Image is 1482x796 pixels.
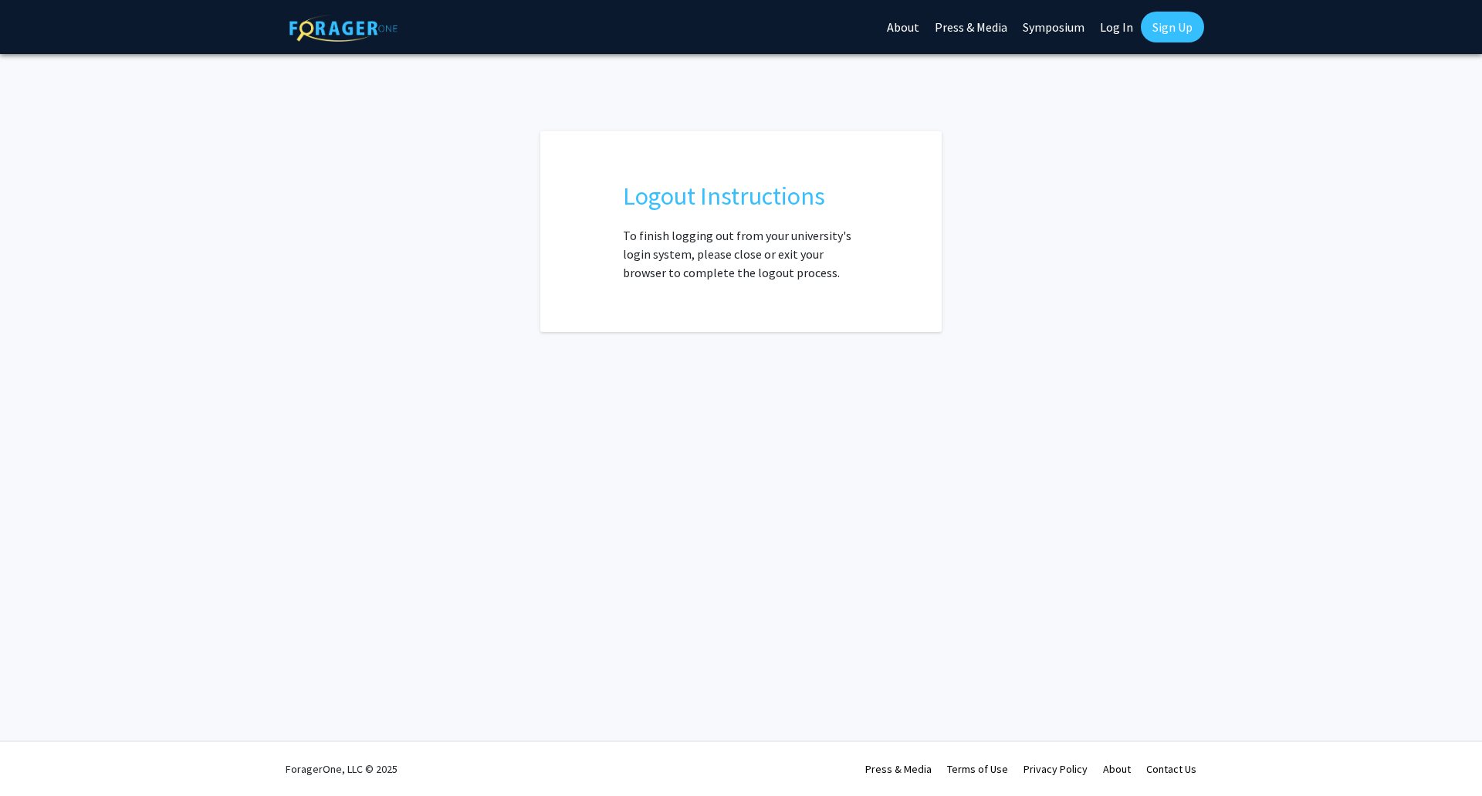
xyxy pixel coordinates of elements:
a: Sign Up [1141,12,1204,42]
h2: Logout Instructions [623,181,860,211]
a: Contact Us [1146,762,1196,776]
div: ForagerOne, LLC © 2025 [286,742,398,796]
a: About [1103,762,1131,776]
img: ForagerOne Logo [289,15,398,42]
p: To finish logging out from your university's login system, please close or exit your browser to c... [623,226,860,282]
a: Privacy Policy [1024,762,1088,776]
a: Press & Media [865,762,932,776]
a: Terms of Use [947,762,1008,776]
